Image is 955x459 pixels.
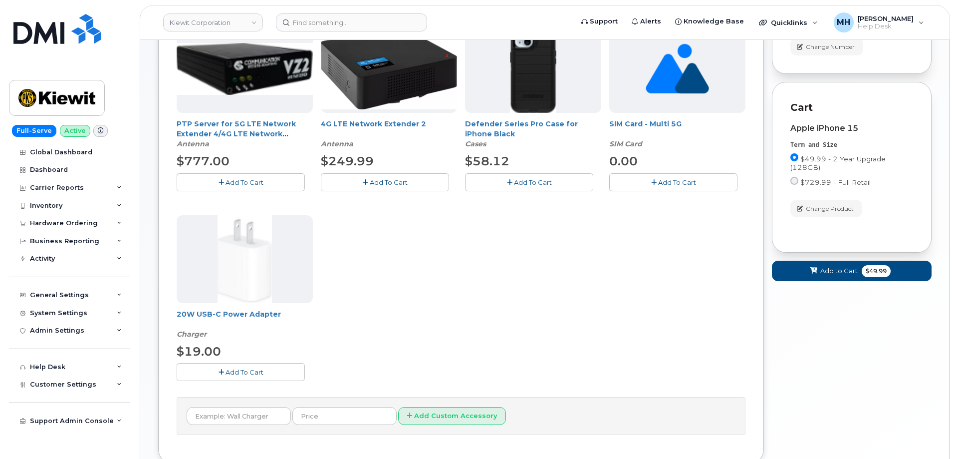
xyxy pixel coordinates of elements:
[609,154,638,168] span: 0.00
[806,42,855,51] span: Change Number
[640,16,661,26] span: Alerts
[609,139,642,148] em: SIM Card
[574,11,625,31] a: Support
[912,416,948,452] iframe: Messenger Launcher
[837,16,850,28] span: MH
[827,12,931,32] div: Melissa Hoye
[790,38,863,55] button: Change Number
[790,153,798,161] input: $49.99 - 2 Year Upgrade (128GB)
[772,261,932,281] button: Add to Cart $49.99
[510,25,557,113] img: defenderiphone14.png
[177,154,230,168] span: $777.00
[790,124,913,133] div: Apple iPhone 15
[321,139,353,148] em: Antenna
[398,407,506,426] button: Add Custom Accessory
[163,13,263,31] a: Kiewit Corporation
[321,119,426,128] a: 4G LTE Network Extender 2
[646,25,709,113] img: no_image_found-2caef05468ed5679b831cfe6fc140e25e0c280774317ffc20a367ab7fd17291e.png
[858,22,914,30] span: Help Desk
[752,12,825,32] div: Quicklinks
[609,119,745,149] div: SIM Card - Multi 5G
[187,407,291,425] input: Example: Wall Charger
[790,100,913,115] p: Cart
[790,141,913,149] div: Term and Size
[177,119,296,148] a: PTP Server for 5G LTE Network Extender 4/4G LTE Network Extender 3
[790,155,886,171] span: $49.99 - 2 Year Upgrade (128GB)
[370,178,408,186] span: Add To Cart
[177,344,221,359] span: $19.00
[771,18,807,26] span: Quicklinks
[177,173,305,191] button: Add To Cart
[800,178,871,186] span: $729.99 - Full Retail
[177,119,313,149] div: PTP Server for 5G LTE Network Extender 4/4G LTE Network Extender 3
[321,173,449,191] button: Add To Cart
[177,363,305,381] button: Add To Cart
[226,368,263,376] span: Add To Cart
[276,13,427,31] input: Find something...
[609,173,737,191] button: Add To Cart
[292,407,397,425] input: Price
[465,154,509,168] span: $58.12
[465,119,578,138] a: Defender Series Pro Case for iPhone Black
[820,266,858,276] span: Add to Cart
[321,29,457,109] img: 4glte_extender.png
[590,16,618,26] span: Support
[790,200,862,217] button: Change Product
[684,16,744,26] span: Knowledge Base
[321,154,374,168] span: $249.99
[218,215,272,303] img: apple20w.jpg
[177,309,313,339] div: 20W USB-C Power Adapter
[177,310,281,319] a: 20W USB-C Power Adapter
[658,178,696,186] span: Add To Cart
[177,139,209,148] em: Antenna
[862,265,891,277] span: $49.99
[806,204,854,213] span: Change Product
[625,11,668,31] a: Alerts
[321,119,457,149] div: 4G LTE Network Extender 2
[790,177,798,185] input: $729.99 - Full Retail
[858,14,914,22] span: [PERSON_NAME]
[465,139,486,148] em: Cases
[465,119,601,149] div: Defender Series Pro Case for iPhone Black
[226,178,263,186] span: Add To Cart
[465,173,593,191] button: Add To Cart
[514,178,552,186] span: Add To Cart
[177,330,207,339] em: Charger
[609,119,682,128] a: SIM Card - Multi 5G
[668,11,751,31] a: Knowledge Base
[177,43,313,95] img: Casa_Sysem.png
